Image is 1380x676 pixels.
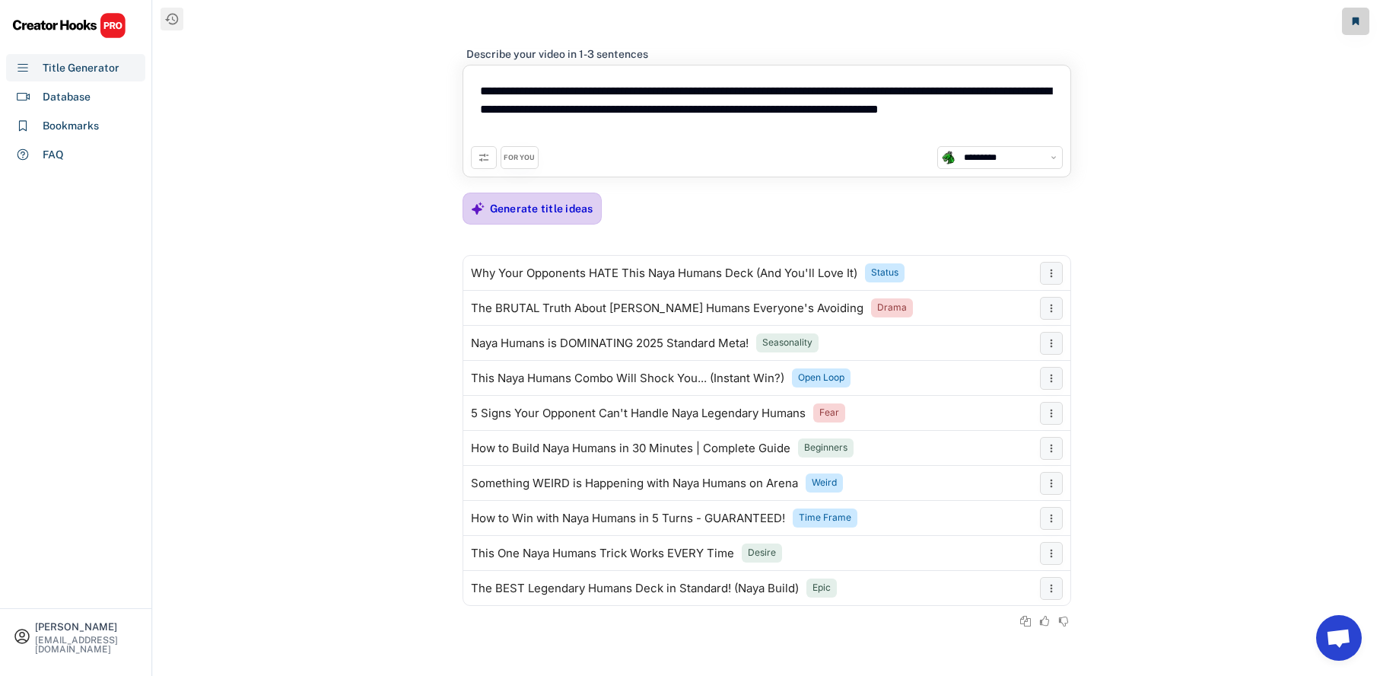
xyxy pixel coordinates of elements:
div: Describe your video in 1-3 sentences [466,47,648,61]
div: Weird [812,477,837,489]
img: CHPRO%20Logo.svg [12,12,126,39]
div: Epic [812,582,831,595]
div: FAQ [43,147,64,163]
div: How to Build Naya Humans in 30 Minutes | Complete Guide [471,442,790,454]
div: [PERSON_NAME] [35,622,138,632]
div: Drama [877,301,907,314]
div: Status [871,266,898,279]
div: Bookmarks [43,118,99,134]
div: This Naya Humans Combo Will Shock You... (Instant Win?) [471,372,784,384]
div: FOR YOU [504,153,535,163]
div: Open Loop [798,371,844,384]
div: The BEST Legendary Humans Deck in Standard! (Naya Build) [471,582,799,595]
div: Desire [748,547,776,560]
div: Database [43,89,91,105]
div: The BRUTAL Truth About [PERSON_NAME] Humans Everyone's Avoiding [471,302,863,314]
div: How to Win with Naya Humans in 5 Turns - GUARANTEED! [471,512,785,525]
div: Seasonality [762,336,812,349]
div: Generate title ideas [490,202,593,215]
img: unnamed.jpg [942,151,956,164]
div: Something WEIRD is Happening with Naya Humans on Arena [471,477,798,489]
div: Beginners [804,442,847,454]
a: Open chat [1316,615,1362,661]
div: Title Generator [43,60,119,76]
div: Why Your Opponents HATE This Naya Humans Deck (And You'll Love It) [471,267,857,279]
div: Fear [819,407,839,419]
div: [EMAIL_ADDRESS][DOMAIN_NAME] [35,636,138,654]
div: This One Naya Humans Trick Works EVERY Time [471,547,734,560]
div: Time Frame [799,512,851,525]
div: Naya Humans is DOMINATING 2025 Standard Meta! [471,337,749,349]
div: 5 Signs Your Opponent Can't Handle Naya Legendary Humans [471,407,806,419]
